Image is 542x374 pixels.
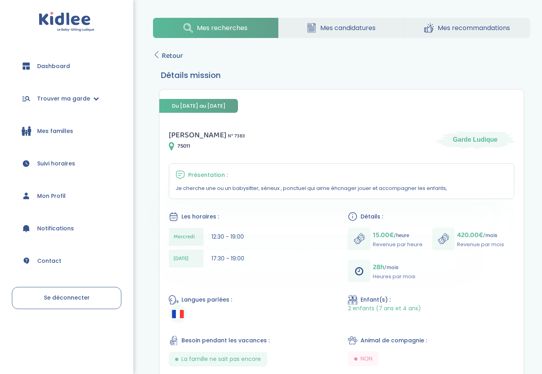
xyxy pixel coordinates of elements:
a: Mes familles [12,117,121,145]
p: Revenue par mois [457,241,504,249]
span: Mon Profil [37,192,66,200]
a: Mes candidatures [279,18,404,38]
span: La famille ne sait pas encore [181,355,261,363]
span: Mes recommandations [438,23,510,33]
span: Mes candidatures [320,23,376,33]
img: Français [172,310,184,318]
span: Enfant(s) : [361,296,391,304]
p: Heures par mois [373,273,415,281]
span: Retour [162,50,183,61]
span: Se déconnecter [44,294,90,302]
span: Garde Ludique [453,135,498,144]
a: Se déconnecter [12,287,121,309]
a: Notifications [12,214,121,243]
a: Mes recherches [153,18,278,38]
span: 12:30 - 19:00 [212,233,244,241]
span: N° 7383 [228,132,245,140]
a: Trouver ma garde [12,84,121,113]
span: Langues parlées : [181,296,232,304]
p: /heure [373,230,423,241]
span: [DATE] [174,254,189,263]
span: 15.00€ [373,230,394,241]
span: 2 enfants (7 ans et 4 ans) [348,305,421,312]
h3: Détails mission [161,69,522,81]
span: NON [361,355,372,363]
span: Notifications [37,224,74,233]
a: Suivi horaires [12,149,121,178]
span: Détails : [361,213,383,221]
p: Revenue par heure [373,241,423,249]
a: Mes recommandations [404,18,530,38]
a: Retour [153,50,183,61]
img: logo.svg [39,12,94,32]
span: Du [DATE] au [DATE] [159,99,238,113]
p: Je cherche une ou un babysitter, sérieux , ponctuel qui aime éhcnager jouer et accompagner les en... [176,184,508,192]
span: Contact [37,257,61,265]
span: Suivi horaires [37,159,75,168]
span: Mes familles [37,127,73,135]
span: [PERSON_NAME] [169,129,227,141]
a: Mon Profil [12,182,121,210]
span: Besoin pendant les vacances : [181,336,270,345]
span: 75011 [178,142,190,150]
a: Contact [12,247,121,275]
span: 17:30 - 19:00 [212,254,244,262]
span: Trouver ma garde [37,95,90,103]
span: 420.00€ [457,230,483,241]
p: /mois [373,262,415,273]
span: Les horaires : [181,213,219,221]
p: /mois [457,230,504,241]
a: Dashboard [12,52,121,80]
span: Mes recherches [197,23,247,33]
span: Présentation : [188,171,228,179]
span: 28h [373,262,384,273]
span: Dashboard [37,62,70,70]
span: Mercredi [174,233,195,241]
span: Animal de compagnie : [361,336,427,345]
